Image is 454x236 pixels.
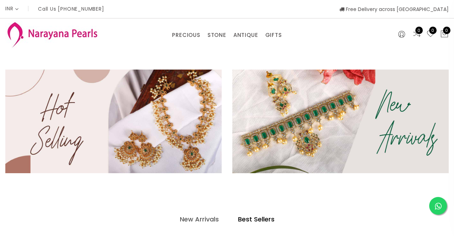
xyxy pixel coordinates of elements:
[233,30,258,40] a: ANTIQUE
[265,30,282,40] a: GIFTS
[339,6,449,13] span: Free Delivery across [GEOGRAPHIC_DATA]
[426,30,435,39] a: 0
[440,30,449,39] button: 0
[429,27,437,34] span: 0
[172,30,200,40] a: PRECIOUS
[238,215,275,224] h4: Best Sellers
[413,30,421,39] a: 0
[180,215,219,224] h4: New Arrivals
[207,30,226,40] a: STONE
[443,27,450,34] span: 0
[415,27,423,34] span: 0
[38,6,104,11] p: Call Us [PHONE_NUMBER]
